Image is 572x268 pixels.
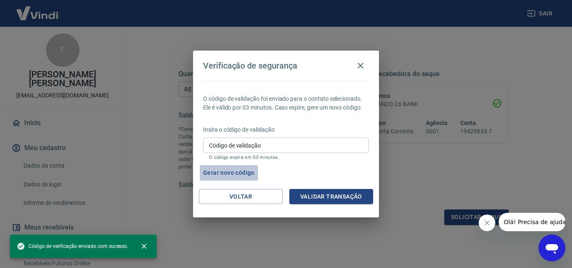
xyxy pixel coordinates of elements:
[539,235,565,261] iframe: Botão para abrir a janela de mensagens
[17,242,128,250] span: Código de verificação enviado com sucesso.
[135,237,153,255] button: close
[5,6,70,13] span: Olá! Precisa de ajuda?
[200,165,258,181] button: Gerar novo código
[499,213,565,231] iframe: Mensagem da empresa
[203,61,297,71] h4: Verificação de segurança
[203,125,369,134] p: Insira o código de validação
[203,94,369,112] p: O código de validação foi enviado para o contato selecionado. Ele é válido por 03 minutos. Caso e...
[209,155,363,160] p: O código expira em 03 minutos.
[289,189,373,204] button: Validar transação
[199,189,283,204] button: Voltar
[479,214,495,231] iframe: Fechar mensagem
